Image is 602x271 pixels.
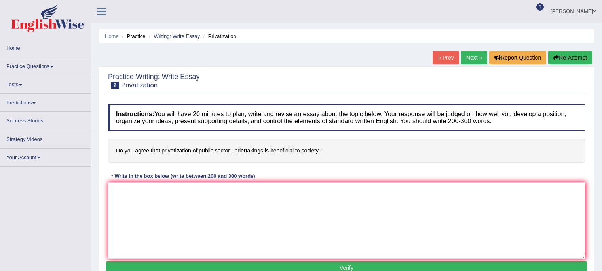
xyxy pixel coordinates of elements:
a: Your Account [0,149,91,164]
a: Next » [461,51,487,64]
a: Tests [0,75,91,91]
a: Predictions [0,94,91,109]
a: « Prev [433,51,459,64]
b: Instructions: [116,111,154,117]
a: Home [0,39,91,55]
a: Writing: Write Essay [154,33,200,39]
h2: Practice Writing: Write Essay [108,73,199,89]
small: Privatization [121,81,158,89]
span: 2 [111,82,119,89]
li: Practice [120,32,145,40]
button: Report Question [489,51,546,64]
a: Practice Questions [0,57,91,73]
h4: You will have 20 minutes to plan, write and revise an essay about the topic below. Your response ... [108,104,585,131]
span: 0 [536,3,544,11]
a: Success Stories [0,112,91,127]
a: Home [105,33,119,39]
button: Re-Attempt [548,51,592,64]
li: Privatization [201,32,236,40]
a: Strategy Videos [0,130,91,146]
div: * Write in the box below (write between 200 and 300 words) [108,173,258,180]
h4: Do you agree that privatization of public sector undertakings is beneficial to society? [108,139,585,163]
